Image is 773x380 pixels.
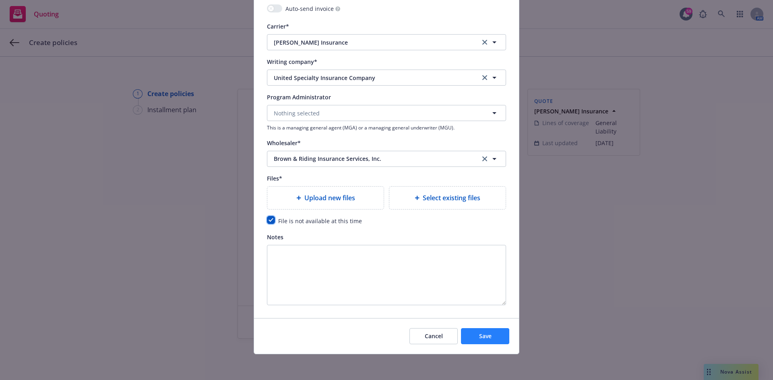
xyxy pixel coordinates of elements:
[267,93,331,101] span: Program Administrator
[267,139,301,147] span: Wholesaler*
[461,328,509,344] button: Save
[274,154,468,163] span: Brown & Riding Insurance Services, Inc.
[267,23,289,30] span: Carrier*
[389,186,506,210] div: Select existing files
[425,332,443,340] span: Cancel
[479,332,492,340] span: Save
[267,175,282,182] span: Files*
[267,186,384,210] div: Upload new files
[267,34,506,50] button: [PERSON_NAME] Insuranceclear selection
[480,73,490,82] a: clear selection
[267,151,506,167] button: Brown & Riding Insurance Services, Inc.clear selection
[480,154,490,164] a: clear selection
[278,217,362,225] span: File is not available at this time
[423,193,480,203] span: Select existing files
[267,105,506,121] button: Nothing selected
[304,193,355,203] span: Upload new files
[274,38,468,47] span: [PERSON_NAME] Insurance
[285,4,334,13] span: Auto-send invoice
[274,109,320,117] span: Nothing selected
[480,37,490,47] a: clear selection
[267,70,506,86] button: United Specialty Insurance Companyclear selection
[267,233,283,241] span: Notes
[267,58,317,66] span: Writing company*
[267,124,506,131] span: This is a managing general agent (MGA) or a managing general underwriter (MGU).
[274,74,468,82] span: United Specialty Insurance Company
[409,328,458,344] button: Cancel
